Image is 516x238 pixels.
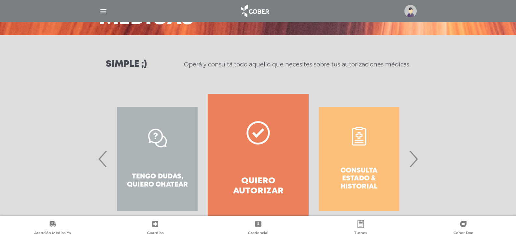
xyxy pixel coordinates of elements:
a: Guardias [104,220,206,237]
p: Operá y consultá todo aquello que necesites sobre tus autorizaciones médicas. [184,61,410,68]
img: profile-placeholder.svg [404,5,417,17]
span: Guardias [147,231,164,236]
span: Next [407,141,420,176]
span: Cober Doc [453,231,473,236]
span: Atención Médica Ya [34,231,71,236]
span: Credencial [248,231,268,236]
img: logo_cober_home-white.png [238,3,272,19]
h4: Quiero autorizar [219,176,297,196]
a: Turnos [309,220,412,237]
img: Cober_menu-lines-white.svg [99,7,107,15]
a: Credencial [207,220,309,237]
a: Cober Doc [412,220,515,237]
span: Previous [97,141,109,176]
h3: Simple ;) [106,60,147,69]
span: Turnos [354,231,367,236]
a: Quiero autorizar [208,94,308,224]
a: Atención Médica Ya [1,220,104,237]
